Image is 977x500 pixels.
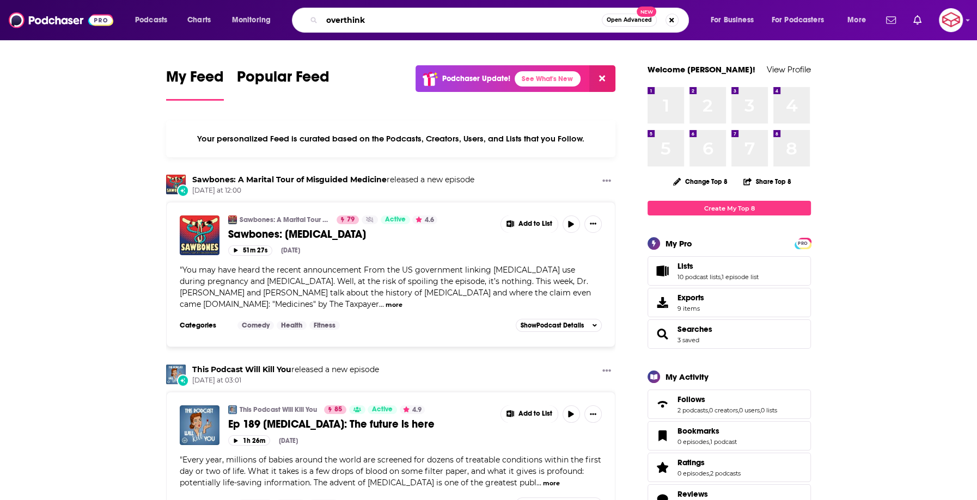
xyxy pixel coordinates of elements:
button: more [386,300,402,310]
button: Open AdvancedNew [602,14,657,27]
span: PRO [796,239,809,248]
a: Show notifications dropdown [909,11,926,29]
span: For Business [711,13,754,28]
img: Ep 189 Newborn screening: The future is here [180,405,219,445]
a: This Podcast Will Kill You [240,405,317,414]
a: Ep 189 [MEDICAL_DATA]: The future is here [228,417,493,431]
a: Fitness [309,321,340,330]
a: Searches [651,326,673,342]
span: , [708,406,709,414]
div: Your personalized Feed is curated based on the Podcasts, Creators, Users, and Lists that you Follow. [166,120,615,157]
a: PRO [796,239,809,247]
span: Popular Feed [237,67,329,92]
a: 1 episode list [722,273,759,281]
a: Welcome [PERSON_NAME]! [648,64,755,75]
a: Sawbones: A Marital Tour of Misguided Medicine [166,175,186,194]
span: ... [379,299,384,309]
a: 0 episodes [677,470,709,477]
a: Sawbones: A Marital Tour of Misguided Medicine [228,215,237,224]
span: [DATE] at 12:00 [192,186,474,195]
a: This Podcast Will Kill You [192,365,291,374]
a: My Feed [166,67,224,101]
input: Search podcasts, credits, & more... [322,11,602,29]
span: Lists [648,256,811,286]
span: Podcasts [135,13,167,28]
a: Ratings [651,460,673,475]
span: You may have heard the recent announcement From the US government linking [MEDICAL_DATA] use duri... [180,265,591,309]
a: Active [368,405,397,414]
span: Bookmarks [648,421,811,450]
img: User Profile [939,8,963,32]
button: Show profile menu [939,8,963,32]
a: Show notifications dropdown [882,11,900,29]
img: This Podcast Will Kill You [228,405,237,414]
img: Podchaser - Follow, Share and Rate Podcasts [9,10,113,30]
button: 4.6 [412,215,437,224]
a: Comedy [237,321,274,330]
a: Lists [651,263,673,279]
img: Sawbones: Tylenol [180,215,219,255]
div: My Activity [665,372,709,382]
span: Exports [677,293,704,303]
a: Sawbones: A Marital Tour of Misguided Medicine [192,175,387,184]
div: [DATE] [281,246,300,254]
h3: released a new episode [192,365,379,375]
span: Every year, millions of babies around the world are screened for dozens of treatable conditions w... [180,455,601,487]
a: Sawbones: [MEDICAL_DATA] [228,227,493,241]
span: " [180,265,591,309]
button: Show More Button [584,215,602,233]
div: New Episode [177,374,189,386]
a: See What's New [515,71,581,87]
button: Change Top 8 [667,175,734,188]
span: New [637,7,656,17]
span: ... [536,478,541,487]
span: Searches [648,319,811,349]
div: Search podcasts, credits, & more... [302,8,699,33]
a: Reviews [677,489,741,499]
a: 85 [324,405,346,414]
span: Ratings [677,458,705,467]
h3: Categories [180,321,229,330]
span: [DATE] at 03:01 [192,376,379,385]
a: Searches [677,324,712,334]
a: 0 creators [709,406,738,414]
span: Add to List [518,410,552,418]
span: Sawbones: [MEDICAL_DATA] [228,227,366,241]
button: Show More Button [598,175,615,188]
span: 85 [334,404,342,415]
span: " [180,455,601,487]
a: Health [277,321,307,330]
span: Add to List [518,220,552,228]
span: Active [372,404,393,415]
a: View Profile [767,64,811,75]
img: This Podcast Will Kill You [166,365,186,384]
a: 2 podcasts [677,406,708,414]
button: 51m 27s [228,245,272,256]
a: Charts [180,11,217,29]
a: 10 podcast lists [677,273,720,281]
div: New Episode [177,184,189,196]
button: open menu [703,11,767,29]
button: open menu [127,11,181,29]
div: My Pro [665,238,692,249]
span: , [709,438,710,446]
a: 0 episodes [677,438,709,446]
button: open menu [765,11,840,29]
span: Reviews [677,489,708,499]
span: For Podcasters [772,13,824,28]
span: Follows [677,394,705,404]
a: 0 lists [761,406,777,414]
span: Follows [648,390,811,419]
button: open menu [840,11,880,29]
button: 4.9 [400,405,425,414]
a: 3 saved [677,336,699,344]
button: open menu [224,11,285,29]
a: Lists [677,261,759,271]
